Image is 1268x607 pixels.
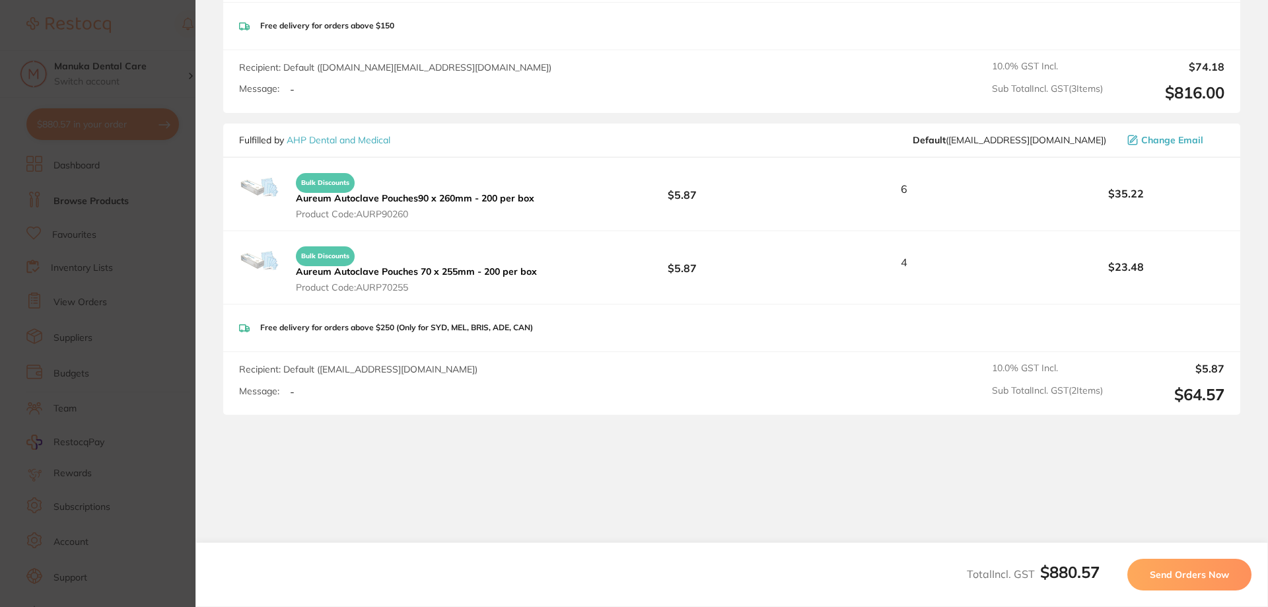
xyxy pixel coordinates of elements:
output: $816.00 [1113,83,1224,102]
p: Free delivery for orders above $150 [260,21,394,30]
p: Free delivery for orders above $250 (Only for SYD, MEL, BRIS, ADE, CAN) [260,323,533,332]
p: - [290,386,295,398]
button: Send Orders Now [1127,559,1251,590]
p: Fulfilled by [239,135,390,145]
span: Sub Total Incl. GST ( 2 Items) [992,385,1103,404]
output: $64.57 [1113,385,1224,404]
output: $74.18 [1113,61,1224,73]
b: $23.48 [1028,261,1224,273]
span: Recipient: Default ( [EMAIL_ADDRESS][DOMAIN_NAME] ) [239,363,477,375]
b: $880.57 [1040,562,1100,582]
img: M2RpeXQxOA [239,168,281,210]
label: Message: [239,386,279,397]
p: - [290,83,295,95]
span: Bulk Discounts [296,246,355,266]
b: $5.87 [584,250,781,275]
span: Change Email [1141,135,1203,145]
span: Product Code: AURP90260 [296,209,534,219]
span: 4 [901,256,907,268]
span: Send Orders Now [1150,569,1229,581]
span: Sub Total Incl. GST ( 3 Items) [992,83,1103,102]
output: $5.87 [1113,363,1224,375]
button: Change Email [1123,134,1224,146]
label: Message: [239,83,279,94]
img: cGY3djY2eg [239,241,281,283]
span: 6 [901,183,907,195]
span: Recipient: Default ( [DOMAIN_NAME][EMAIL_ADDRESS][DOMAIN_NAME] ) [239,61,551,73]
span: 10.0 % GST Incl. [992,61,1103,73]
a: AHP Dental and Medical [287,134,390,146]
b: $35.22 [1028,188,1224,199]
span: Total Incl. GST [967,567,1100,581]
b: $5.87 [584,177,781,201]
b: Default [913,134,946,146]
b: Aureum Autoclave Pouches 70 x 255mm - 200 per box [296,266,537,277]
span: Product Code: AURP70255 [296,282,537,293]
b: Aureum Autoclave Pouches90 x 260mm - 200 per box [296,192,534,204]
span: Bulk Discounts [296,173,355,193]
span: 10.0 % GST Incl. [992,363,1103,375]
button: Bulk Discounts Aureum Autoclave Pouches90 x 260mm - 200 per box Product Code:AURP90260 [292,167,538,220]
span: orders@ahpdentalmedical.com.au [913,135,1106,145]
button: Bulk Discounts Aureum Autoclave Pouches 70 x 255mm - 200 per box Product Code:AURP70255 [292,240,541,293]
